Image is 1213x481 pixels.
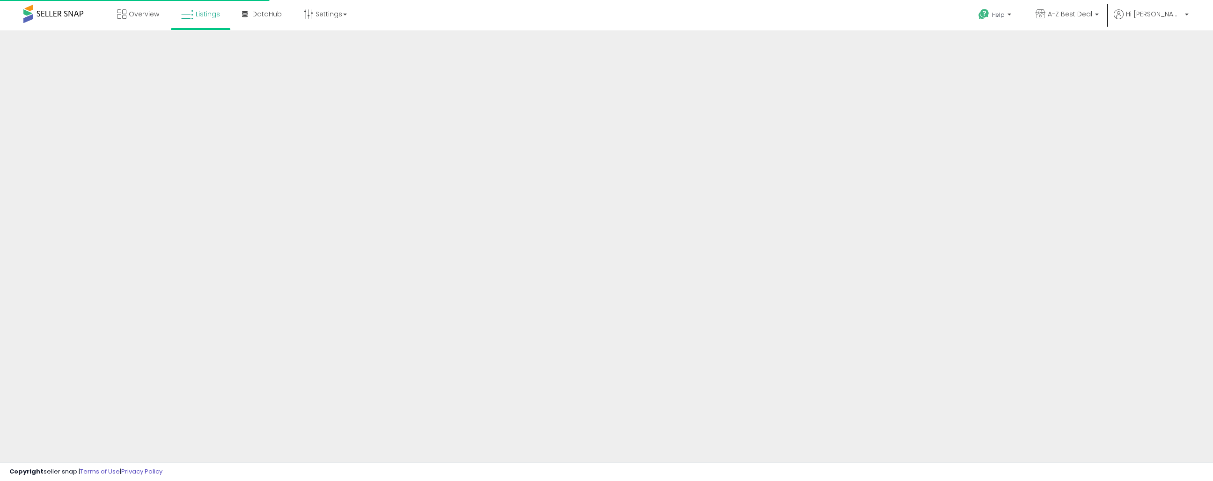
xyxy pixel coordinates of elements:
span: A-Z Best Deal [1048,9,1092,19]
i: Get Help [978,8,990,20]
span: DataHub [252,9,282,19]
a: Help [971,1,1021,30]
span: Listings [196,9,220,19]
span: Overview [129,9,159,19]
a: Hi [PERSON_NAME] [1114,9,1189,30]
span: Help [992,11,1005,19]
span: Hi [PERSON_NAME] [1126,9,1182,19]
